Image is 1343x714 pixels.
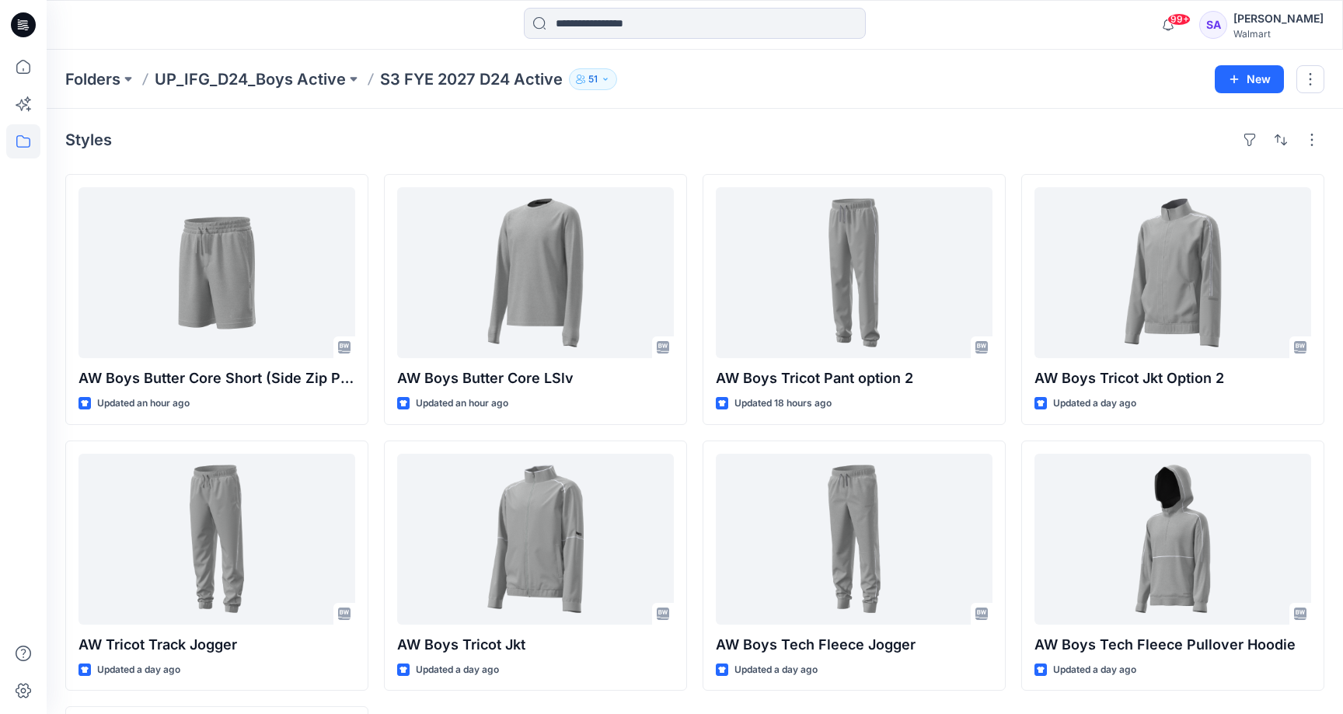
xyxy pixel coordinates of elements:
[716,367,992,389] p: AW Boys Tricot Pant option 2
[734,662,818,678] p: Updated a day ago
[65,68,120,90] a: Folders
[380,68,563,90] p: S3 FYE 2027 D24 Active
[1233,9,1324,28] div: [PERSON_NAME]
[1053,395,1136,412] p: Updated a day ago
[1053,662,1136,678] p: Updated a day ago
[78,187,355,358] a: AW Boys Butter Core Short (Side Zip Pkt Option)
[588,71,598,88] p: 51
[1215,65,1284,93] button: New
[1034,187,1311,358] a: AW Boys Tricot Jkt Option 2
[97,662,180,678] p: Updated a day ago
[1034,367,1311,389] p: AW Boys Tricot Jkt Option 2
[78,367,355,389] p: AW Boys Butter Core Short (Side Zip Pkt Option)
[78,634,355,656] p: AW Tricot Track Jogger
[716,187,992,358] a: AW Boys Tricot Pant option 2
[716,634,992,656] p: AW Boys Tech Fleece Jogger
[155,68,346,90] a: UP_IFG_D24_Boys Active
[734,395,832,412] p: Updated 18 hours ago
[65,131,112,149] h4: Styles
[1233,28,1324,40] div: Walmart
[78,454,355,625] a: AW Tricot Track Jogger
[1034,634,1311,656] p: AW Boys Tech Fleece Pullover Hoodie
[397,454,674,625] a: AW Boys Tricot Jkt
[1167,13,1191,26] span: 99+
[397,367,674,389] p: AW Boys Butter Core LSlv
[569,68,617,90] button: 51
[716,454,992,625] a: AW Boys Tech Fleece Jogger
[416,662,499,678] p: Updated a day ago
[1199,11,1227,39] div: SA
[97,395,190,412] p: Updated an hour ago
[416,395,508,412] p: Updated an hour ago
[1034,454,1311,625] a: AW Boys Tech Fleece Pullover Hoodie
[397,634,674,656] p: AW Boys Tricot Jkt
[397,187,674,358] a: AW Boys Butter Core LSlv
